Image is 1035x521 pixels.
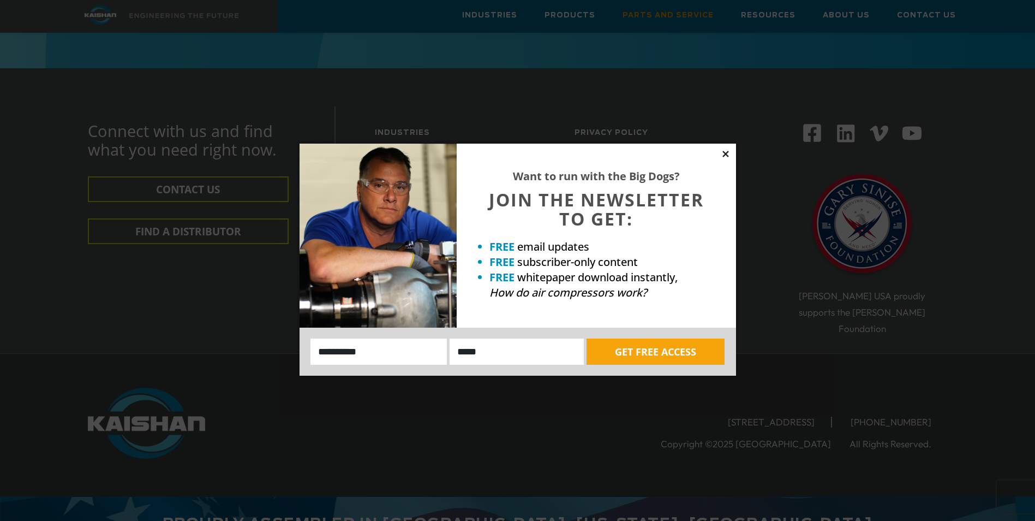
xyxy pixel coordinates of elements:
span: email updates [517,239,589,254]
strong: Want to run with the Big Dogs? [513,169,680,183]
span: JOIN THE NEWSLETTER TO GET: [489,188,704,230]
span: whitepaper download instantly, [517,270,678,285]
strong: FREE [489,270,514,285]
span: subscriber-only content [517,254,638,269]
input: Name: [310,339,447,365]
button: Close [721,149,731,159]
strong: FREE [489,239,514,254]
button: GET FREE ACCESS [587,339,725,365]
strong: FREE [489,254,514,269]
input: Email [450,339,584,365]
em: How do air compressors work? [489,285,647,300]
